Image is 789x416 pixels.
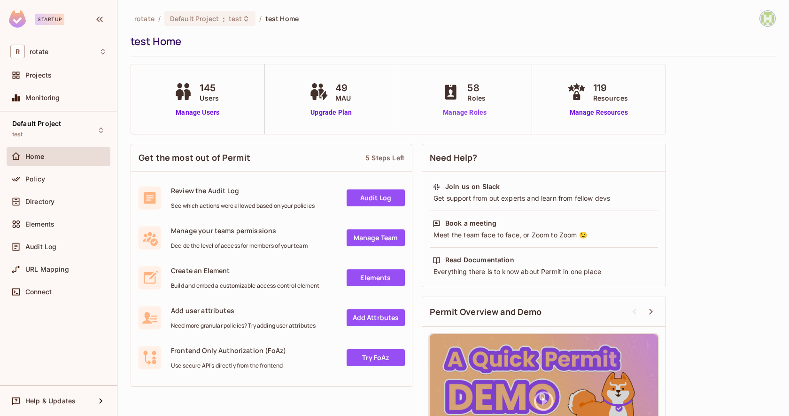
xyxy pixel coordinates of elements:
span: 119 [593,81,628,95]
span: MAU [335,93,351,103]
span: Policy [25,175,45,183]
span: : [222,15,225,23]
div: Join us on Slack [445,182,500,191]
span: Elements [25,220,54,228]
li: / [158,14,161,23]
span: 58 [467,81,486,95]
span: Manage your teams permissions [171,226,308,235]
div: Startup [35,14,64,25]
li: / [259,14,262,23]
span: Default Project [170,14,219,23]
div: test Home [131,34,771,48]
span: Connect [25,288,52,296]
span: R [10,45,25,58]
span: Roles [467,93,486,103]
span: Workspace: rotate [30,48,48,55]
a: Manage Resources [565,108,633,118]
div: Book a meeting [445,219,496,228]
span: See which actions were allowed based on your policies [171,202,315,210]
span: Need more granular policies? Try adding user attributes [171,322,316,330]
a: Manage Team [347,229,405,246]
span: test [12,131,23,138]
a: Audit Log [347,189,405,206]
a: Manage Users [171,108,224,118]
span: Resources [593,93,628,103]
span: the active workspace [134,14,155,23]
span: Audit Log [25,243,56,251]
span: Users [200,93,219,103]
span: Decide the level of access for members of your team [171,242,308,250]
span: Get the most out of Permit [139,152,250,164]
span: Need Help? [430,152,478,164]
span: Review the Audit Log [171,186,315,195]
div: Read Documentation [445,255,514,265]
span: Home [25,153,45,160]
div: Everything there is to know about Permit in one place [433,267,655,276]
span: Directory [25,198,54,205]
img: SReyMgAAAABJRU5ErkJggg== [9,10,26,28]
span: URL Mapping [25,266,69,273]
a: Upgrade Plan [307,108,356,118]
span: 49 [335,81,351,95]
span: Create an Element [171,266,319,275]
span: Monitoring [25,94,60,102]
span: Projects [25,71,52,79]
a: Elements [347,269,405,286]
span: 145 [200,81,219,95]
span: Default Project [12,120,61,127]
a: Try FoAz [347,349,405,366]
a: Manage Roles [439,108,490,118]
div: Get support from out experts and learn from fellow devs [433,194,655,203]
span: Build and embed a customizable access control element [171,282,319,290]
span: test Home [265,14,299,23]
span: Help & Updates [25,397,76,405]
span: test [229,14,242,23]
a: Add Attrbutes [347,309,405,326]
span: Permit Overview and Demo [430,306,542,318]
div: 5 Steps Left [365,153,404,162]
div: Meet the team face to face, or Zoom to Zoom 😉 [433,230,655,240]
span: Frontend Only Authorization (FoAz) [171,346,286,355]
span: Add user attributes [171,306,316,315]
span: Use secure API's directly from the frontend [171,362,286,369]
img: fatin@letsrotate.com [760,11,775,26]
